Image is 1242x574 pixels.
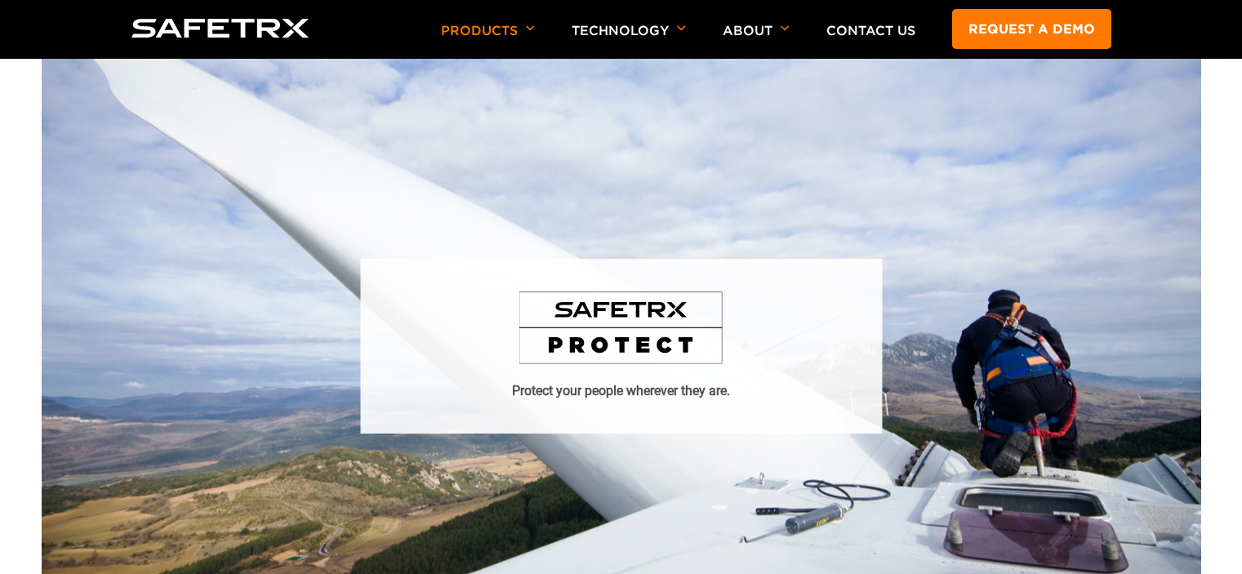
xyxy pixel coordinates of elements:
[952,9,1111,49] a: Request a demo
[512,381,730,401] h1: Protect your people wherever they are.
[526,25,535,31] img: Arrow down
[519,291,723,365] img: SafeTrx Protect logo
[723,23,790,59] p: About
[677,25,686,31] img: Arrow down
[441,23,535,59] p: Products
[131,19,309,38] img: Logo SafeTrx
[826,23,915,38] a: Contact Us
[781,25,790,31] img: Arrow down
[572,23,686,59] p: Technology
